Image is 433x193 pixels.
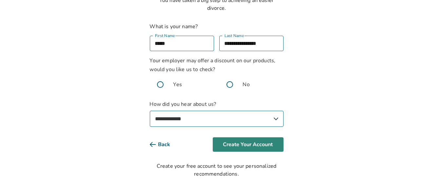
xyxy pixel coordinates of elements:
[150,23,198,30] label: What is your name?
[150,137,181,152] button: Back
[150,100,284,127] label: How did you hear about us?
[173,81,182,88] span: Yes
[400,162,433,193] iframe: Chat Widget
[150,57,276,73] span: Your employer may offer a discount on our products, would you like us to check?
[150,162,284,178] div: Create your free account to see your personalized recommendations.
[225,33,244,39] label: Last Name
[150,111,284,127] select: How did you hear about us?
[155,33,175,39] label: First Name
[213,137,284,152] button: Create Your Account
[243,81,250,88] span: No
